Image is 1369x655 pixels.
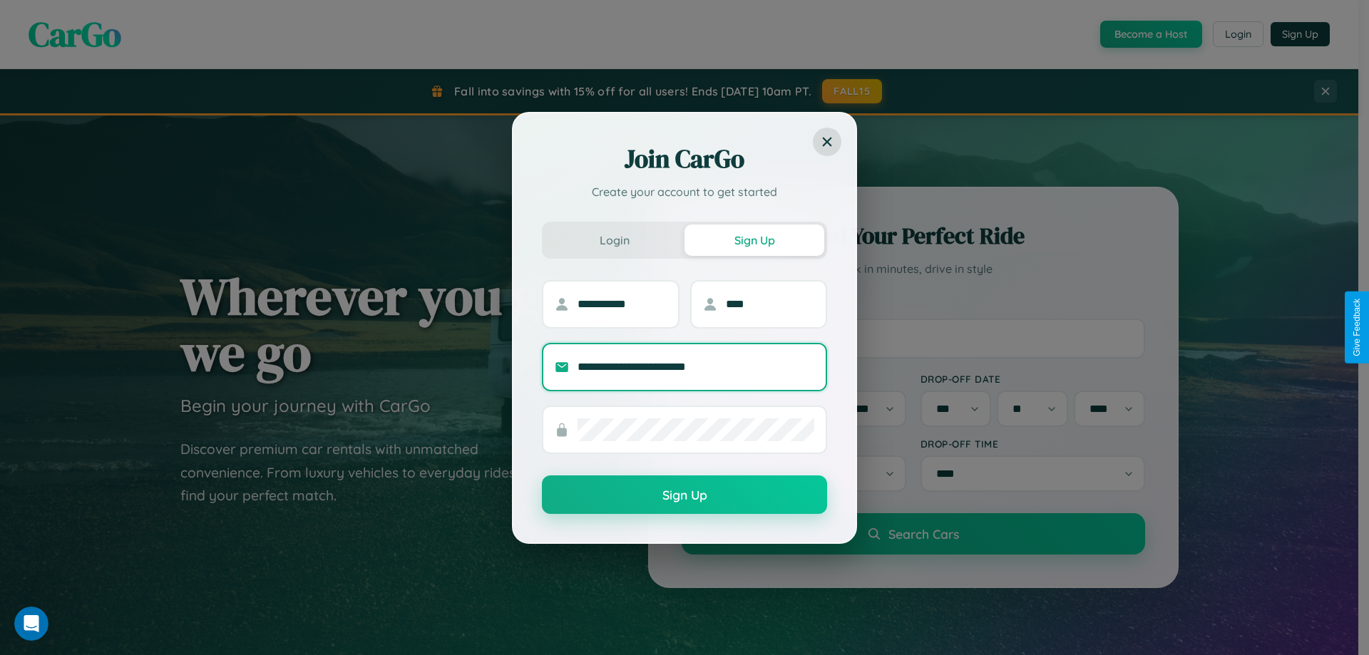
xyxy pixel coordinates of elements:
div: Give Feedback [1352,299,1362,356]
p: Create your account to get started [542,183,827,200]
button: Sign Up [684,225,824,256]
h2: Join CarGo [542,142,827,176]
button: Login [545,225,684,256]
iframe: Intercom live chat [14,607,48,641]
button: Sign Up [542,475,827,514]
